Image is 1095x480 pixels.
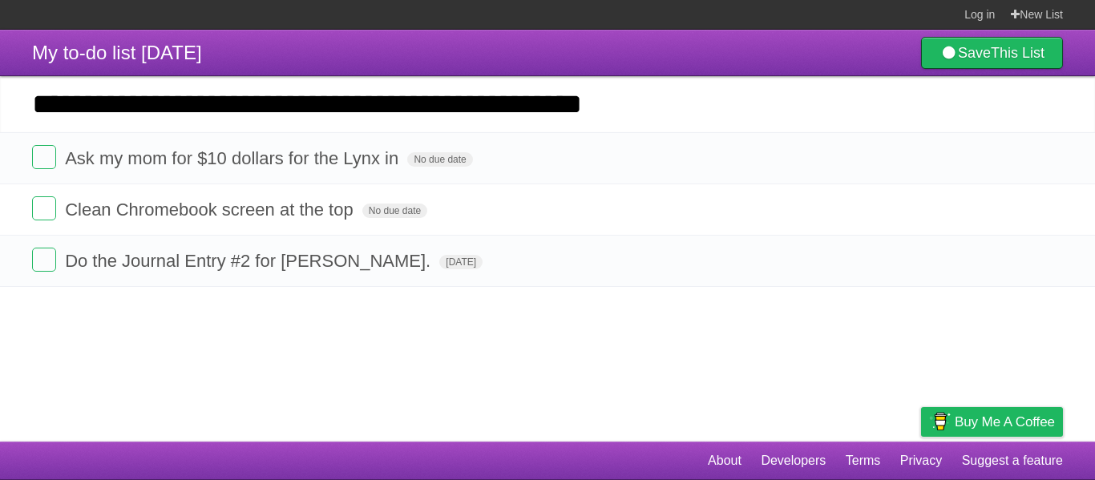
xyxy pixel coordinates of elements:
span: [DATE] [439,255,483,269]
label: Done [32,145,56,169]
span: Do the Journal Entry #2 for [PERSON_NAME]. [65,251,434,271]
span: No due date [407,152,472,167]
span: Buy me a coffee [955,408,1055,436]
label: Done [32,248,56,272]
b: This List [991,45,1044,61]
a: SaveThis List [921,37,1063,69]
span: My to-do list [DATE] [32,42,202,63]
span: No due date [362,204,427,218]
a: About [708,446,741,476]
a: Privacy [900,446,942,476]
span: Ask my mom for $10 dollars for the Lynx in [65,148,402,168]
a: Developers [761,446,826,476]
label: Done [32,196,56,220]
span: Clean Chromebook screen at the top [65,200,358,220]
a: Terms [846,446,881,476]
a: Buy me a coffee [921,407,1063,437]
a: Suggest a feature [962,446,1063,476]
img: Buy me a coffee [929,408,951,435]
